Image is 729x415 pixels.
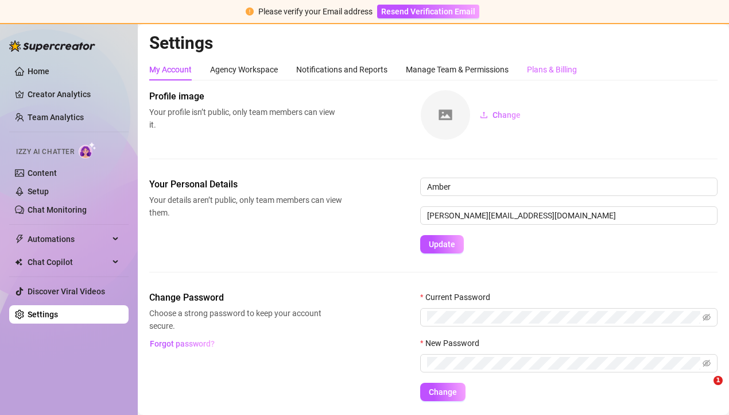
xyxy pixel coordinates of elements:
[28,168,57,178] a: Content
[258,5,373,18] div: Please verify your Email address
[28,113,84,122] a: Team Analytics
[9,40,95,52] img: logo-BBDzfeDw.svg
[28,187,49,196] a: Setup
[527,63,577,76] div: Plans & Billing
[246,7,254,16] span: exclamation-circle
[406,63,509,76] div: Manage Team & Permissions
[150,339,215,348] span: Forgot password?
[471,106,530,124] button: Change
[381,7,475,16] span: Resend Verification Email
[149,335,215,353] button: Forgot password?
[210,63,278,76] div: Agency Workspace
[149,90,342,103] span: Profile image
[714,376,723,385] span: 1
[420,291,498,303] label: Current Password
[79,142,96,159] img: AI Chatter
[15,258,22,266] img: Chat Copilot
[15,235,24,244] span: thunderbolt
[703,313,711,321] span: eye-invisible
[703,359,711,367] span: eye-invisible
[149,307,342,332] span: Choose a strong password to keep your account secure.
[28,85,119,103] a: Creator Analytics
[149,194,342,219] span: Your details aren’t public, only team members can view them.
[480,111,488,119] span: upload
[429,240,455,249] span: Update
[16,147,74,157] span: Izzy AI Chatter
[149,32,718,54] h2: Settings
[149,178,342,191] span: Your Personal Details
[28,205,87,214] a: Chat Monitoring
[28,287,105,296] a: Discover Viral Videos
[296,63,387,76] div: Notifications and Reports
[420,383,466,401] button: Change
[149,63,192,76] div: My Account
[28,310,58,319] a: Settings
[420,178,718,196] input: Enter name
[421,90,470,140] img: square-placeholder.png
[420,235,464,253] button: Update
[427,357,700,370] input: New Password
[28,67,49,76] a: Home
[377,5,479,18] button: Resend Verification Email
[28,253,109,271] span: Chat Copilot
[690,376,718,404] iframe: Intercom live chat
[149,291,342,305] span: Change Password
[149,106,342,131] span: Your profile isn’t public, only team members can view it.
[493,110,521,120] span: Change
[420,337,487,349] label: New Password
[420,206,718,225] input: Enter new email
[427,311,700,324] input: Current Password
[28,230,109,248] span: Automations
[429,387,457,397] span: Change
